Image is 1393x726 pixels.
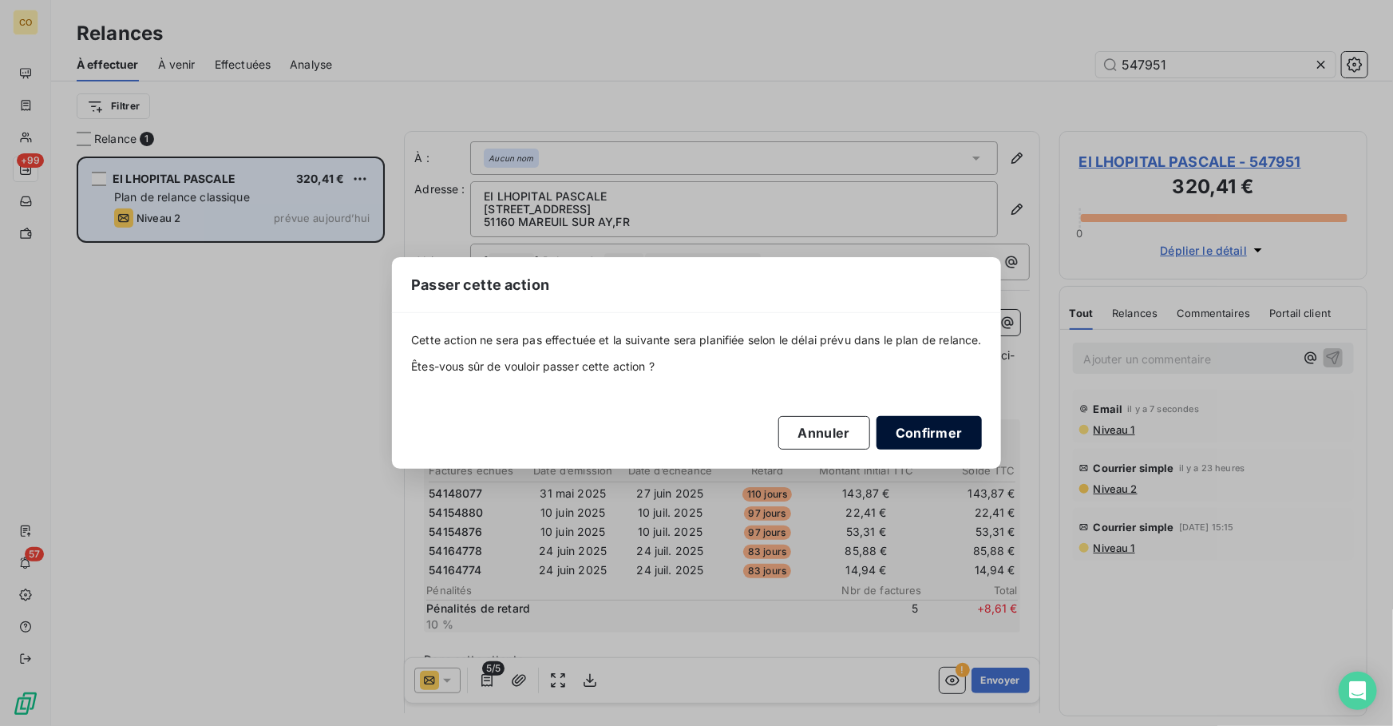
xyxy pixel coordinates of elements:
button: Annuler [778,416,870,450]
span: Passer cette action [411,274,549,296]
span: Cette action ne sera pas effectuée et la suivante sera planifiée selon le délai prévu dans le pla... [411,332,982,348]
span: Êtes-vous sûr de vouloir passer cette action ? [411,359,982,375]
button: Confirmer [877,416,982,450]
div: Open Intercom Messenger [1339,672,1377,710]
